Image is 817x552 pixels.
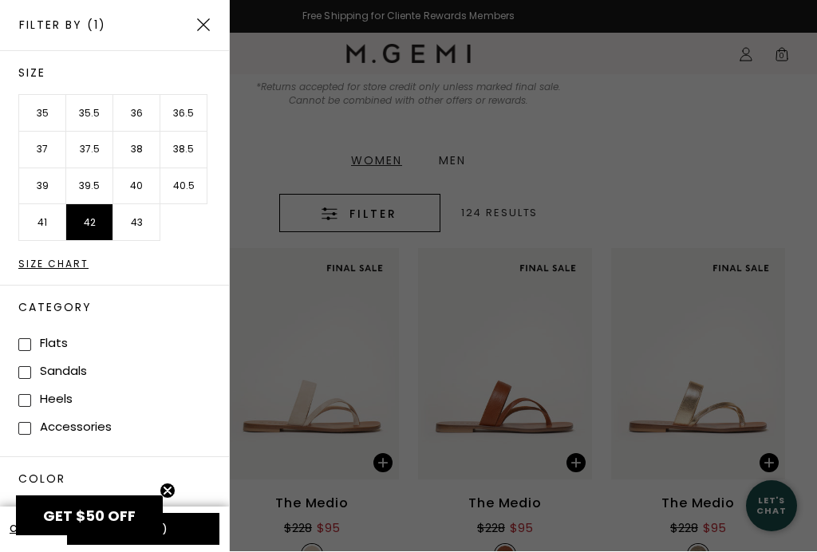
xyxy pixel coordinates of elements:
[19,169,66,206] li: 39
[18,302,229,313] h2: Category
[19,132,66,169] li: 37
[19,96,66,132] li: 35
[66,132,113,169] li: 37.5
[40,363,87,380] label: Sandals
[19,19,106,32] h2: Filter By (1)
[113,169,160,206] li: 40
[43,507,136,526] span: GET $50 OFF
[10,523,53,536] a: Clear All
[160,483,176,499] button: Close teaser
[113,132,160,169] li: 38
[40,419,112,436] label: Accessories
[160,132,207,169] li: 38.5
[19,205,66,242] li: 41
[197,19,210,32] img: Close
[40,391,73,408] label: Heels
[113,205,160,242] li: 43
[16,496,163,536] div: GET $50 OFFClose teaser
[113,96,160,132] li: 36
[160,96,207,132] li: 36.5
[18,68,229,79] h2: Size
[66,205,113,242] li: 42
[18,474,229,485] h2: Color
[160,169,207,206] li: 40.5
[66,169,113,206] li: 39.5
[66,96,113,132] li: 35.5
[40,335,68,352] label: Flats
[18,260,229,270] div: Size Chart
